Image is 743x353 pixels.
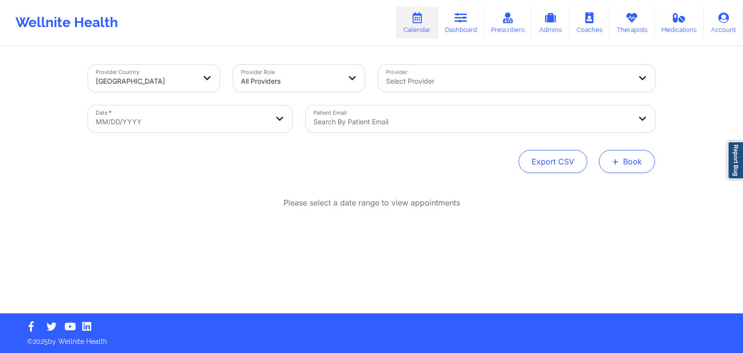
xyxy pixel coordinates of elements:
a: Calendar [396,7,438,39]
a: Therapists [609,7,654,39]
a: Prescribers [484,7,532,39]
button: +Book [599,150,655,173]
p: Please select a date range to view appointments [283,197,460,208]
p: © 2025 by Wellnite Health [20,330,723,346]
a: Medications [654,7,704,39]
button: Export CSV [519,150,587,173]
div: All Providers [241,71,341,92]
span: + [612,159,619,164]
a: Account [704,7,743,39]
a: Dashboard [438,7,484,39]
div: [GEOGRAPHIC_DATA] [96,71,195,92]
a: Coaches [569,7,609,39]
a: Admins [532,7,569,39]
a: Report Bug [728,141,743,179]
